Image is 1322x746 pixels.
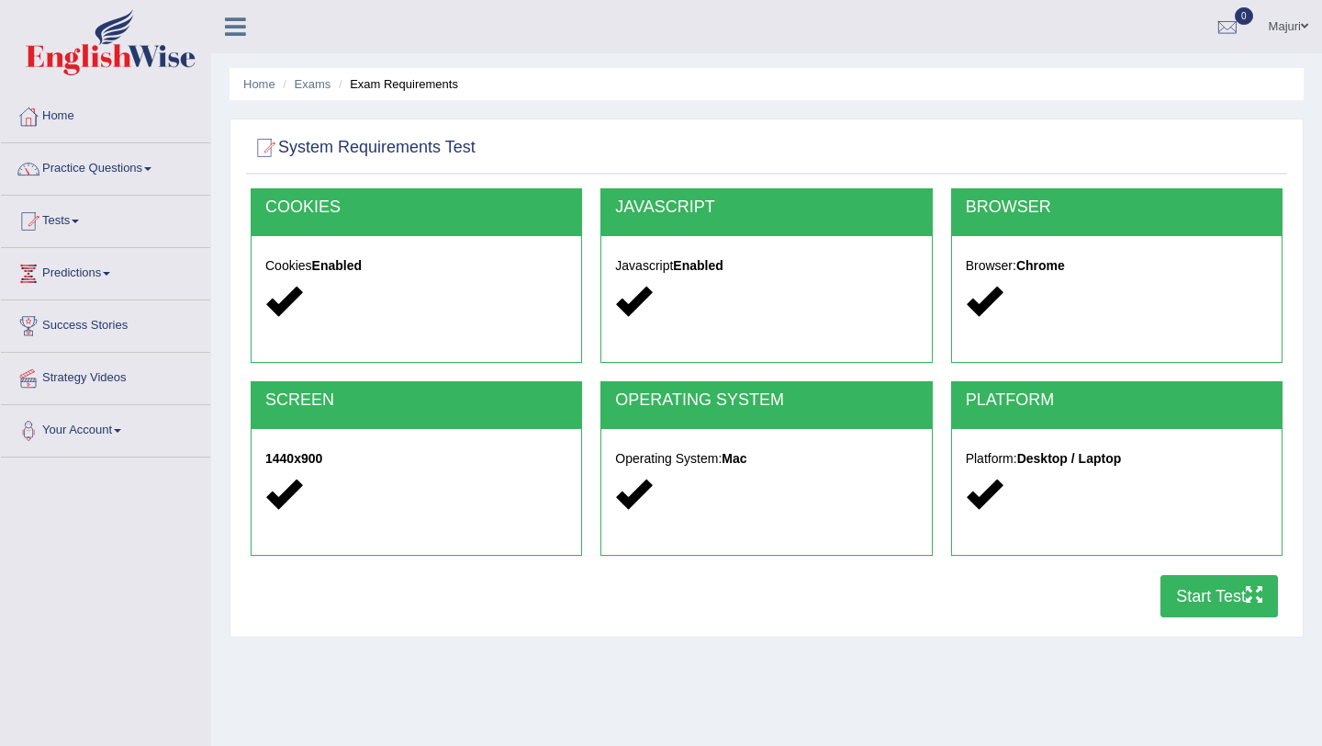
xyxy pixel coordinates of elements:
[722,451,746,466] strong: Mac
[1,196,210,242] a: Tests
[265,391,567,410] h2: SCREEN
[1235,7,1253,25] span: 0
[1,91,210,137] a: Home
[295,77,331,91] a: Exams
[615,198,917,217] h2: JAVASCRIPT
[265,198,567,217] h2: COOKIES
[673,258,723,273] strong: Enabled
[1,353,210,399] a: Strategy Videos
[615,391,917,410] h2: OPERATING SYSTEM
[615,452,917,466] h5: Operating System:
[966,259,1268,273] h5: Browser:
[1017,451,1122,466] strong: Desktop / Laptop
[615,259,917,273] h5: Javascript
[1160,575,1278,617] button: Start Test
[966,198,1268,217] h2: BROWSER
[243,77,275,91] a: Home
[312,258,362,273] strong: Enabled
[265,259,567,273] h5: Cookies
[966,391,1268,410] h2: PLATFORM
[334,75,458,93] li: Exam Requirements
[1,405,210,451] a: Your Account
[1016,258,1065,273] strong: Chrome
[1,248,210,294] a: Predictions
[1,300,210,346] a: Success Stories
[1,143,210,189] a: Practice Questions
[251,134,476,162] h2: System Requirements Test
[966,452,1268,466] h5: Platform:
[265,451,322,466] strong: 1440x900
